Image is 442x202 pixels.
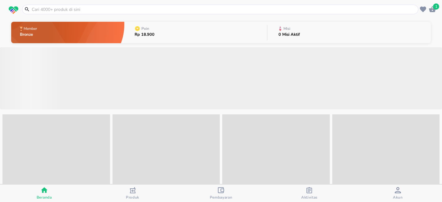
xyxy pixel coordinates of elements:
span: 1 [433,3,439,10]
p: Member [24,27,37,30]
p: Poin [141,27,149,30]
button: Pembayaran [177,185,265,202]
img: logo_swiperx_s.bd005f3b.svg [9,6,18,14]
p: Bronze [20,33,38,37]
p: Rp 18.900 [135,33,154,37]
p: Misi [283,27,290,30]
button: Misi0 Misi Aktif [267,20,431,45]
button: MemberBronze [11,20,124,45]
span: Pembayaran [210,195,233,200]
button: Akun [354,185,442,202]
button: Aktivitas [265,185,353,202]
span: Aktivitas [301,195,318,200]
button: 1 [428,5,437,14]
span: Produk [126,195,139,200]
span: Akun [393,195,403,200]
span: Beranda [37,195,52,200]
button: PoinRp 18.900 [124,20,267,45]
p: 0 Misi Aktif [279,33,300,37]
input: Cari 4000+ produk di sini [31,6,417,13]
button: Produk [88,185,177,202]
